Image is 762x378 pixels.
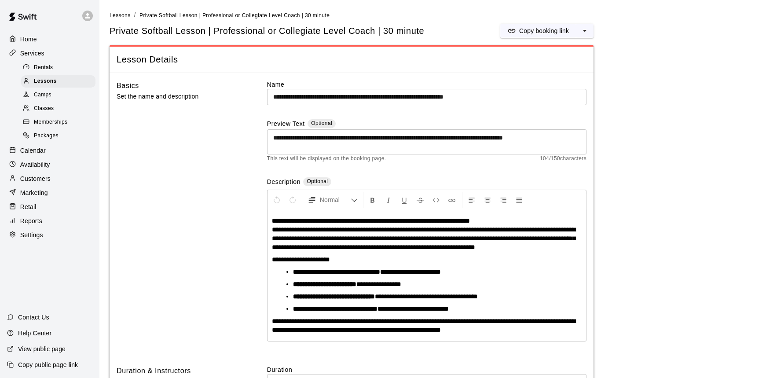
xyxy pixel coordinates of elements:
span: Lessons [34,77,57,86]
div: split button [500,24,593,38]
p: Retail [20,202,37,211]
a: Retail [7,200,92,213]
span: Private Softball Lesson | Professional or Collegiate Level Coach | 30 minute [139,12,330,18]
button: Center Align [480,192,495,208]
p: Copy public page link [18,360,78,369]
p: Set the name and description [117,91,239,102]
p: Calendar [20,146,46,155]
a: Calendar [7,144,92,157]
div: Packages [21,130,95,142]
span: Normal [320,195,351,204]
p: View public page [18,345,66,353]
button: Left Align [464,192,479,208]
h6: Duration & Instructors [117,365,191,377]
p: Customers [20,174,51,183]
p: Reports [20,217,42,225]
span: Optional [307,178,328,184]
div: Rentals [21,62,95,74]
a: Reports [7,214,92,228]
li: / [134,11,136,20]
p: Marketing [20,188,48,197]
button: Undo [269,192,284,208]
a: Lessons [21,74,99,88]
p: Services [20,49,44,58]
a: Rentals [21,61,99,74]
button: Formatting Options [304,192,361,208]
p: Help Center [18,329,51,338]
button: Redo [285,192,300,208]
button: Copy booking link [500,24,576,38]
button: Justify Align [512,192,527,208]
div: Lessons [21,75,95,88]
nav: breadcrumb [110,11,751,20]
span: Lessons [110,12,131,18]
a: Marketing [7,186,92,199]
button: Right Align [496,192,511,208]
button: Format Underline [397,192,412,208]
div: Memberships [21,116,95,128]
span: Lesson Details [117,54,586,66]
p: Settings [20,231,43,239]
div: Classes [21,103,95,115]
label: Preview Text [267,119,305,129]
a: Lessons [110,11,131,18]
a: Customers [7,172,92,185]
a: Settings [7,228,92,242]
span: Memberships [34,118,67,127]
button: Format Bold [365,192,380,208]
a: Services [7,47,92,60]
span: Packages [34,132,59,140]
a: Packages [21,129,99,143]
a: Availability [7,158,92,171]
button: Format Strikethrough [413,192,428,208]
label: Description [267,177,300,187]
p: Availability [20,160,50,169]
button: Insert Code [429,192,443,208]
button: Format Italics [381,192,396,208]
h6: Basics [117,80,139,92]
a: Memberships [21,116,99,129]
p: Copy booking link [519,26,569,35]
p: Home [20,35,37,44]
span: Classes [34,104,54,113]
div: Camps [21,89,95,101]
button: Insert Link [444,192,459,208]
a: Camps [21,88,99,102]
span: Optional [311,120,332,126]
button: select merge strategy [576,24,593,38]
a: Home [7,33,92,46]
h5: Private Softball Lesson | Professional or Collegiate Level Coach | 30 minute [110,25,424,37]
label: Name [267,80,586,89]
a: Classes [21,102,99,116]
span: Camps [34,91,51,99]
span: This text will be displayed on the booking page. [267,154,386,163]
label: Duration [267,365,586,374]
span: Rentals [34,63,53,72]
span: 104 / 150 characters [540,154,586,163]
p: Contact Us [18,313,49,322]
